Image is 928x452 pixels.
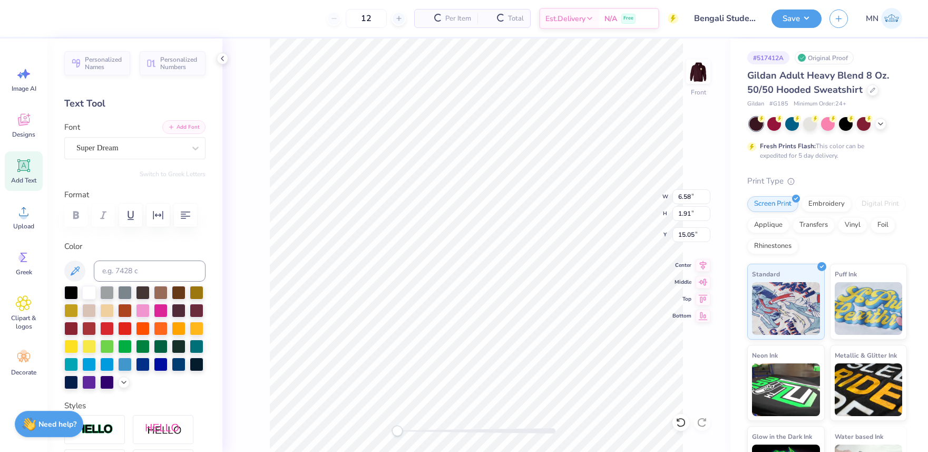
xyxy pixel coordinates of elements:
span: Designs [12,130,35,139]
span: N/A [604,13,617,24]
button: Personalized Names [64,51,130,75]
span: Add Text [11,176,36,185]
strong: Fresh Prints Flash: [760,142,816,150]
span: Free [623,15,633,22]
button: Switch to Greek Letters [140,170,206,178]
span: Decorate [11,368,36,377]
span: Metallic & Glitter Ink [835,350,897,361]
button: Personalized Numbers [140,51,206,75]
span: Standard [752,268,780,280]
span: Top [672,295,691,303]
div: Transfers [793,217,835,233]
label: Format [64,189,206,201]
span: Middle [672,278,691,286]
div: Original Proof [795,51,854,64]
span: Center [672,261,691,270]
label: Styles [64,400,86,412]
span: Est. Delivery [545,13,585,24]
div: Screen Print [747,196,798,212]
div: Embroidery [802,196,852,212]
span: MN [866,13,878,25]
span: Neon Ink [752,350,778,361]
div: # 517412A [747,51,789,64]
label: Font [64,121,80,133]
button: Save [771,9,822,28]
span: Bottom [672,312,691,320]
div: Applique [747,217,789,233]
div: Accessibility label [392,426,403,436]
span: Clipart & logos [6,314,41,331]
div: This color can be expedited for 5 day delivery. [760,141,890,160]
span: Puff Ink [835,268,857,280]
img: Front [688,61,709,82]
span: Per Item [445,13,471,24]
span: Image AI [12,84,36,93]
div: Print Type [747,175,907,187]
a: MN [861,8,907,29]
input: Untitled Design [686,8,764,29]
div: Text Tool [64,97,206,111]
div: Foil [871,217,895,233]
span: Water based Ink [835,431,883,442]
span: Minimum Order: 24 + [794,100,846,109]
input: – – [346,9,387,28]
strong: Need help? [38,419,76,429]
span: Gildan Adult Heavy Blend 8 Oz. 50/50 Hooded Sweatshirt [747,69,889,96]
div: Rhinestones [747,238,798,254]
span: Upload [13,222,34,230]
img: Metallic & Glitter Ink [835,363,903,416]
div: Vinyl [838,217,867,233]
span: Personalized Numbers [160,56,199,71]
img: Standard [752,282,820,335]
img: Puff Ink [835,282,903,335]
span: Glow in the Dark Ink [752,431,812,442]
span: # G185 [769,100,788,109]
span: Personalized Names [85,56,124,71]
input: e.g. 7428 c [94,261,206,282]
label: Color [64,241,206,253]
span: Greek [16,268,32,276]
div: Front [691,88,706,97]
button: Add Font [162,120,206,134]
span: Gildan [747,100,764,109]
div: Digital Print [855,196,906,212]
img: Stroke [76,424,113,436]
span: Total [508,13,524,24]
img: Neon Ink [752,363,820,416]
img: Shadow [145,423,182,436]
img: Mark Navarro [881,8,902,29]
